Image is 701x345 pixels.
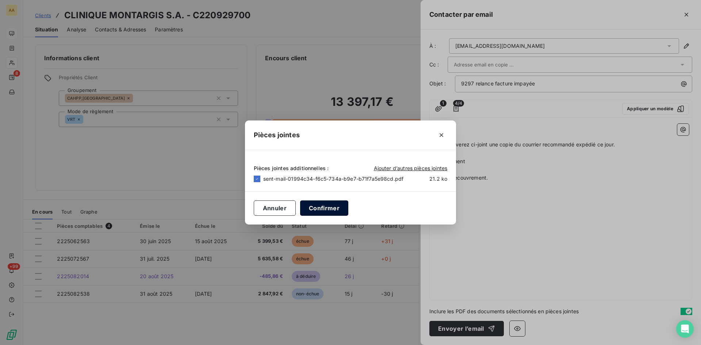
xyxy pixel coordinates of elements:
span: Ajouter d’autres pièces jointes [374,165,448,171]
button: Confirmer [300,200,348,216]
span: sent-mail-01994c34-f6c5-734a-b9e7-b71f7a5e98cd.pdf [263,175,404,183]
span: 21.2 ko [403,175,447,183]
div: Open Intercom Messenger [676,320,694,338]
h5: Pièces jointes [254,130,300,140]
span: Pièces jointes additionnelles : [254,165,329,172]
button: Annuler [254,200,296,216]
